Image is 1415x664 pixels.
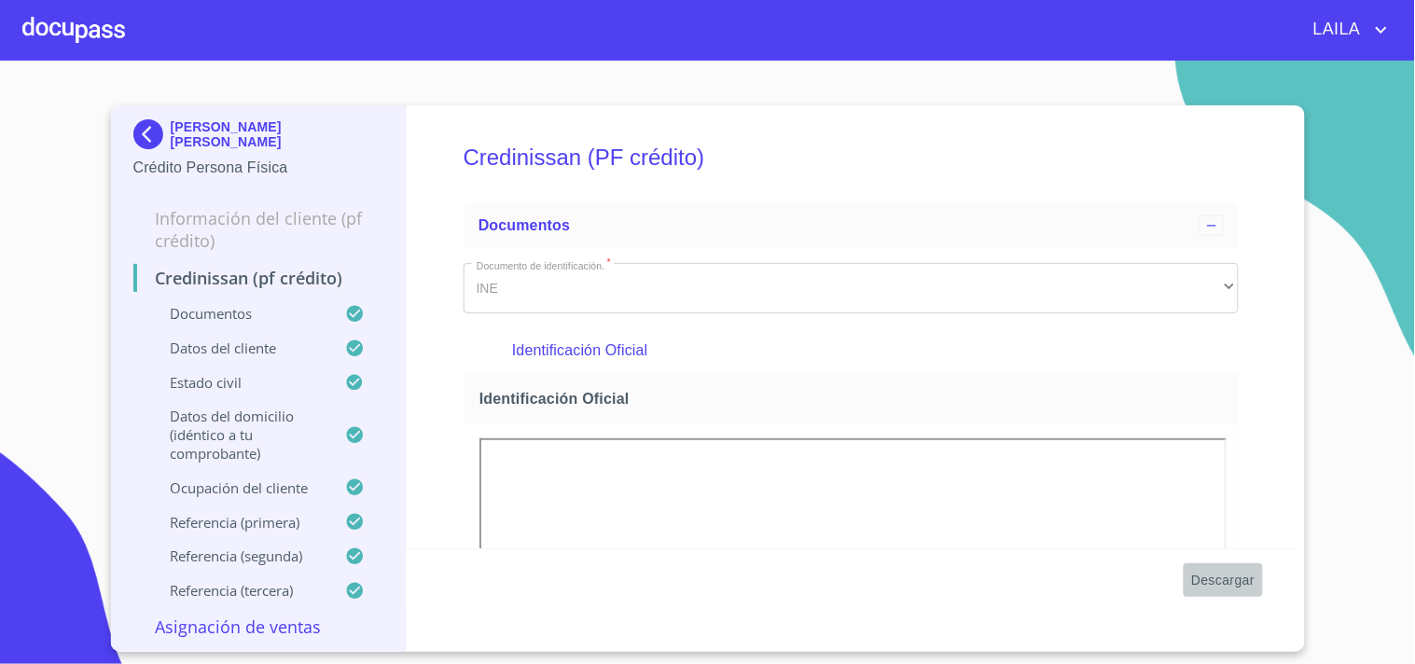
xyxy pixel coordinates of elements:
[133,339,346,357] p: Datos del cliente
[464,263,1239,313] div: INE
[133,373,346,392] p: Estado civil
[1299,15,1370,45] span: LAILA
[133,157,384,179] p: Crédito Persona Física
[464,119,1239,196] h5: Credinissan (PF crédito)
[133,581,346,600] p: Referencia (tercera)
[133,119,384,157] div: [PERSON_NAME] [PERSON_NAME]
[479,389,1230,408] span: Identificación Oficial
[133,478,346,497] p: Ocupación del Cliente
[1184,563,1262,598] button: Descargar
[133,304,346,323] p: Documentos
[479,217,570,233] span: Documentos
[133,119,171,149] img: Docupass spot blue
[133,513,346,532] p: Referencia (primera)
[133,407,346,463] p: Datos del domicilio (idéntico a tu comprobante)
[171,119,384,149] p: [PERSON_NAME] [PERSON_NAME]
[1299,15,1393,45] button: account of current user
[133,546,346,565] p: Referencia (segunda)
[464,203,1239,248] div: Documentos
[133,616,384,638] p: Asignación de Ventas
[1191,569,1255,592] span: Descargar
[133,207,384,252] p: Información del cliente (PF crédito)
[133,267,384,289] p: Credinissan (PF crédito)
[512,339,1189,362] p: Identificación Oficial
